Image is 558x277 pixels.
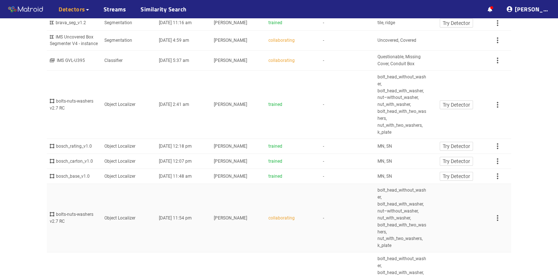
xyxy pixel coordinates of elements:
[440,172,473,181] button: Try Detector
[7,4,44,15] img: Matroid logo
[50,34,98,48] div: IMS Uncovered Box Segmenter V4 - instance
[268,173,317,180] div: trained
[377,74,426,136] span: bolt_head_without_washer, bolt_head_with_washer, nut–without_washer, nut_with_washer, bolt_head_w...
[268,19,317,26] div: trained
[101,139,156,154] td: Object Localizer
[159,174,192,179] span: [DATE] 11:48 am
[101,71,156,139] td: Object Localizer
[440,157,473,166] button: Try Detector
[377,19,395,26] span: tile, ridge
[443,142,470,150] span: Try Detector
[377,187,426,249] span: bolt_head_without_washer, bolt_head_with_washer, nut–without_washer, nut_with_washer, bolt_head_w...
[101,16,156,31] td: Segmentation
[443,157,470,165] span: Try Detector
[159,102,189,107] span: [DATE] 2:41 am
[50,173,98,180] div: bosch_base_v1.0
[320,51,375,71] td: -
[59,5,85,14] span: Detectors
[214,20,247,25] span: [PERSON_NAME]
[320,184,375,252] td: -
[440,142,473,151] button: Try Detector
[443,19,470,27] span: Try Detector
[268,143,317,150] div: trained
[214,174,247,179] span: [PERSON_NAME]
[443,101,470,109] span: Try Detector
[159,58,189,63] span: [DATE] 5:37 am
[101,51,156,71] td: Classifier
[50,143,98,150] div: bosch_rating_v1.0
[50,211,98,225] div: bolts-nuts-washers v2.7 RC
[214,38,247,43] span: [PERSON_NAME]
[50,158,98,165] div: bosch_carton_v1.0
[50,57,98,64] div: IMS GVL-U395
[377,143,392,150] span: MN, SN
[320,139,375,154] td: -
[104,5,126,14] a: Streams
[159,38,189,43] span: [DATE] 4:59 am
[377,173,392,180] span: MN, SN
[377,158,392,165] span: MN, SN
[214,159,247,164] span: [PERSON_NAME]
[214,102,247,107] span: [PERSON_NAME]
[50,19,98,26] div: brava_seg_v1.2
[268,37,317,44] div: collaborating
[443,172,470,180] span: Try Detector
[268,215,317,222] div: collaborating
[159,159,192,164] span: [DATE] 12:07 pm
[440,19,473,27] button: Try Detector
[101,184,156,252] td: Object Localizer
[214,58,247,63] span: [PERSON_NAME]
[320,71,375,139] td: -
[268,57,317,64] div: collaborating
[159,20,192,25] span: [DATE] 11:16 am
[268,101,317,108] div: trained
[320,16,375,31] td: -
[214,144,247,149] span: [PERSON_NAME]
[377,53,426,67] span: Questionable, Missing Cover, Conduit Box
[101,31,156,51] td: Segmentation
[141,5,187,14] a: Similarity Search
[377,37,416,44] span: Uncovered, Covered
[159,144,192,149] span: [DATE] 12:18 pm
[50,98,98,112] div: bolts-nuts-washers v2.7 RC
[101,169,156,184] td: Object Localizer
[440,100,473,109] button: Try Detector
[101,154,156,169] td: Object Localizer
[159,215,192,221] span: [DATE] 11:54 pm
[320,169,375,184] td: -
[320,31,375,51] td: -
[320,154,375,169] td: -
[214,215,247,221] span: [PERSON_NAME]
[268,158,317,165] div: trained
